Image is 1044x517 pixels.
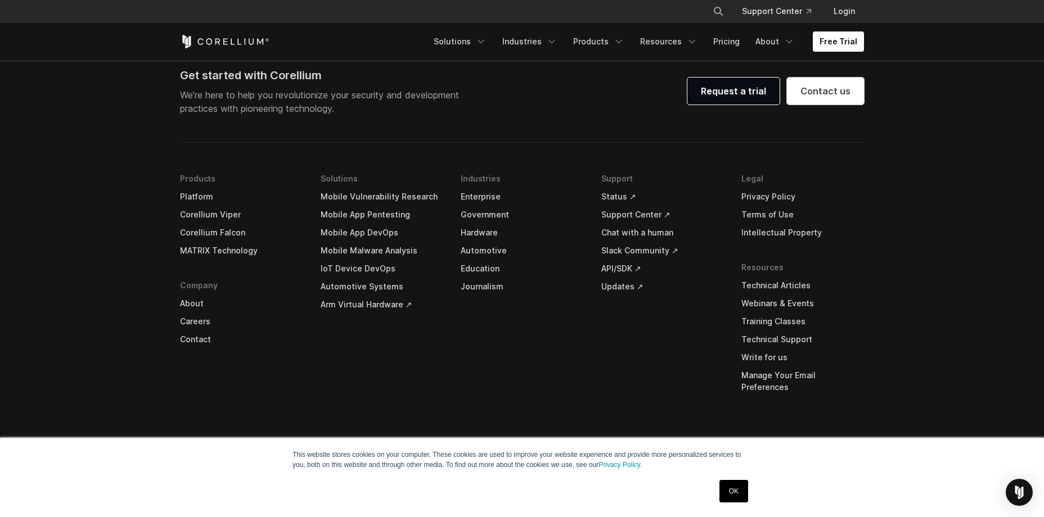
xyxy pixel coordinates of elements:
a: Hardware [461,224,583,242]
a: Request a trial [687,78,780,105]
a: Free Trial [813,31,864,52]
a: Terms of Use [741,206,864,224]
a: Products [566,31,631,52]
div: Navigation Menu [699,1,864,21]
a: Mobile Malware Analysis [321,242,443,260]
a: Support Center [733,1,820,21]
div: Navigation Menu [427,31,864,52]
a: Solutions [427,31,493,52]
a: Corellium Home [180,35,269,48]
a: Intellectual Property [741,224,864,242]
a: Corellium Viper [180,206,303,224]
a: Platform [180,188,303,206]
a: Slack Community ↗ [601,242,724,260]
a: Technical Support [741,330,864,348]
a: Enterprise [461,188,583,206]
a: Chat with a human [601,224,724,242]
a: Journalism [461,278,583,296]
a: Training Classes [741,312,864,330]
a: Privacy Policy [741,188,864,206]
a: Privacy Policy. [598,461,642,469]
a: Support Center ↗ [601,206,724,224]
button: Search [708,1,728,21]
a: About [749,31,802,52]
p: We’re here to help you revolutionize your security and development practices with pioneering tech... [180,88,468,115]
a: Write for us [741,348,864,366]
div: Open Intercom Messenger [1006,479,1033,506]
a: API/SDK ↗ [601,260,724,278]
a: Mobile App DevOps [321,224,443,242]
a: Pricing [706,31,746,52]
a: Careers [180,312,303,330]
a: Mobile App Pentesting [321,206,443,224]
a: Updates ↗ [601,278,724,296]
a: Arm Virtual Hardware ↗ [321,296,443,314]
a: Contact [180,330,303,348]
a: Automotive Systems [321,278,443,296]
div: Get started with Corellium [180,67,468,84]
a: Contact us [787,78,864,105]
a: Government [461,206,583,224]
p: This website stores cookies on your computer. These cookies are used to improve your website expe... [292,450,751,470]
a: IoT Device DevOps [321,260,443,278]
a: Manage Your Email Preferences [741,366,864,396]
a: Login [825,1,864,21]
a: OK [719,480,748,502]
a: Resources [633,31,704,52]
a: Webinars & Events [741,294,864,312]
a: Mobile Vulnerability Research [321,188,443,206]
a: Technical Articles [741,276,864,294]
a: Status ↗ [601,188,724,206]
a: Education [461,260,583,278]
a: MATRIX Technology [180,242,303,260]
div: Navigation Menu [180,170,864,413]
a: About [180,294,303,312]
a: Automotive [461,242,583,260]
a: Industries [496,31,564,52]
a: Corellium Falcon [180,224,303,242]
